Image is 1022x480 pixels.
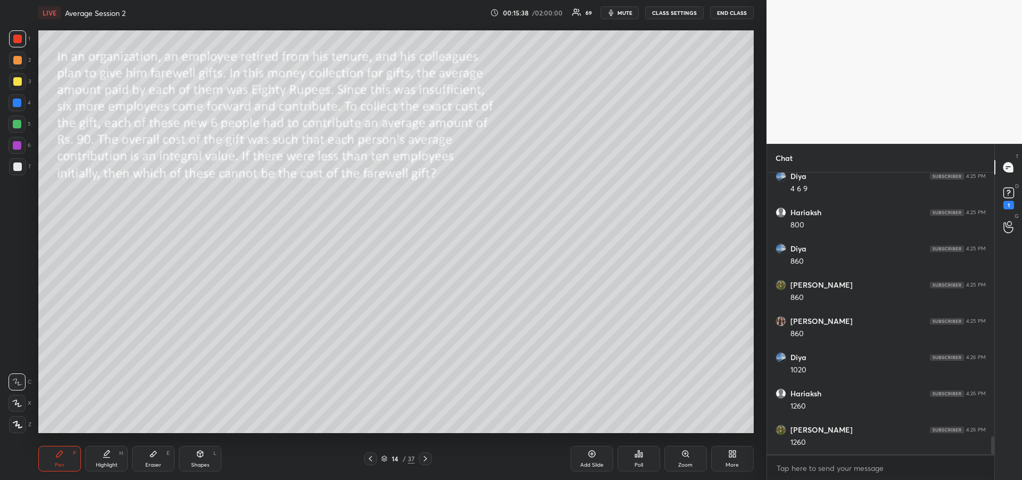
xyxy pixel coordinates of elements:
div: 5 [9,116,31,133]
div: H [119,451,123,456]
div: grid [767,173,994,454]
img: 4P8fHbbgJtejmAAAAAElFTkSuQmCC [930,427,964,433]
div: 4:26 PM [966,427,986,433]
img: thumbnail.jpg [776,172,786,181]
h6: Diya [790,244,806,254]
div: 4:26 PM [966,354,986,361]
img: 4P8fHbbgJtejmAAAAAElFTkSuQmCC [930,318,964,324]
span: mute [617,9,632,17]
div: 4 6 9 [790,184,986,194]
div: 4:25 PM [966,282,986,288]
div: Highlight [96,462,118,468]
p: Chat [767,144,801,172]
div: 69 [586,10,592,15]
img: 4P8fHbbgJtejmAAAAAElFTkSuQmCC [930,390,964,397]
div: 1260 [790,401,986,412]
p: D [1015,182,1019,190]
div: 1 [9,30,30,47]
button: END CLASS [710,6,754,19]
div: C [9,373,31,390]
p: G [1015,212,1019,220]
img: 4P8fHbbgJtejmAAAAAElFTkSuQmCC [930,209,964,216]
img: thumbnail.jpg [776,280,786,290]
h4: Average Session 2 [65,8,126,18]
img: thumbnail.jpg [776,244,786,254]
div: 4:26 PM [966,390,986,397]
h6: Hariaksh [790,389,821,398]
button: mute [600,6,639,19]
div: More [726,462,739,468]
img: 4P8fHbbgJtejmAAAAAElFTkSuQmCC [930,173,964,180]
h6: Diya [790,172,806,181]
div: 1020 [790,365,986,376]
div: 2 [9,52,31,69]
div: 1260 [790,437,986,448]
div: E [167,451,170,456]
img: 4P8fHbbgJtejmAAAAAElFTkSuQmCC [930,354,964,361]
div: / [402,455,406,462]
p: T [1016,152,1019,160]
div: 37 [408,454,415,463]
div: L [213,451,217,456]
div: P [73,451,76,456]
div: 4:25 PM [966,318,986,324]
div: 860 [790,329,986,339]
div: X [9,395,31,412]
div: 4:25 PM [966,246,986,252]
h6: Hariaksh [790,208,821,217]
div: 860 [790,256,986,267]
button: CLASS SETTINGS [645,6,704,19]
div: LIVE [38,6,61,19]
div: Add Slide [580,462,604,468]
div: Z [9,416,31,433]
h6: [PERSON_NAME] [790,316,853,326]
div: Pen [55,462,64,468]
div: 14 [390,455,400,462]
img: thumbnail.jpg [776,316,786,326]
div: 860 [790,292,986,303]
div: Zoom [678,462,693,468]
img: thumbnail.jpg [776,353,786,362]
div: 4:25 PM [966,209,986,216]
div: 800 [790,220,986,231]
div: 7 [9,158,31,175]
div: Shapes [191,462,209,468]
div: 4:25 PM [966,173,986,180]
img: 4P8fHbbgJtejmAAAAAElFTkSuQmCC [930,246,964,252]
div: Poll [634,462,643,468]
h6: [PERSON_NAME] [790,425,853,435]
img: thumbnail.jpg [776,425,786,435]
img: default.png [776,208,786,217]
div: Eraser [145,462,161,468]
img: default.png [776,389,786,398]
div: 6 [9,137,31,154]
div: 1 [1003,201,1014,209]
h6: [PERSON_NAME] [790,280,853,290]
div: 3 [9,73,31,90]
h6: Diya [790,353,806,362]
img: 4P8fHbbgJtejmAAAAAElFTkSuQmCC [930,282,964,288]
div: 4 [9,94,31,111]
